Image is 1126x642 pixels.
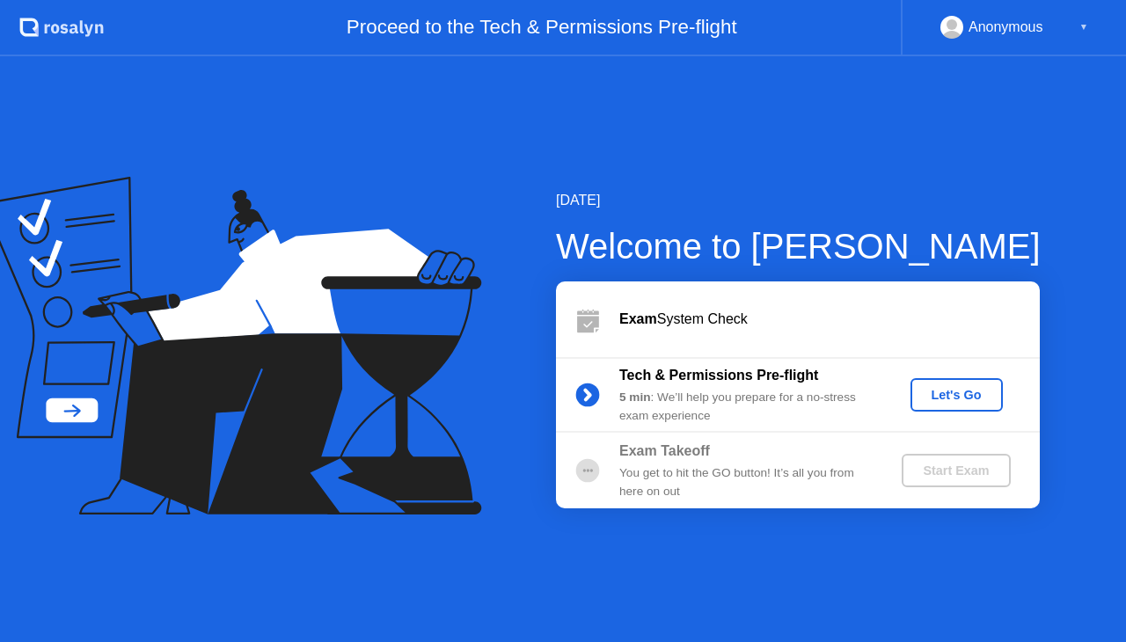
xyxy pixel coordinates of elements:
[619,309,1040,330] div: System Check
[619,311,657,326] b: Exam
[918,388,996,402] div: Let's Go
[909,463,1003,478] div: Start Exam
[969,16,1043,39] div: Anonymous
[910,378,1003,412] button: Let's Go
[556,190,1041,211] div: [DATE]
[619,368,818,383] b: Tech & Permissions Pre-flight
[556,220,1041,273] div: Welcome to [PERSON_NAME]
[619,443,710,458] b: Exam Takeoff
[619,390,651,404] b: 5 min
[1079,16,1088,39] div: ▼
[619,464,873,500] div: You get to hit the GO button! It’s all you from here on out
[902,454,1010,487] button: Start Exam
[619,389,873,425] div: : We’ll help you prepare for a no-stress exam experience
